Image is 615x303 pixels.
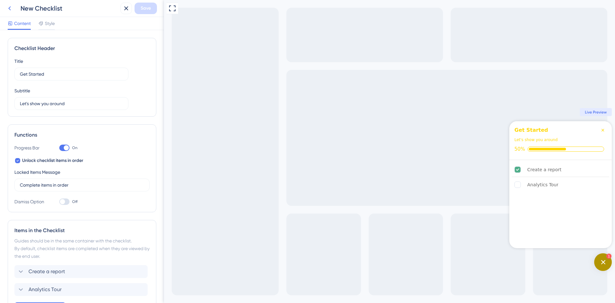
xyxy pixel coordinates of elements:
[345,121,448,248] div: Checklist Container
[141,4,151,12] span: Save
[14,57,23,65] div: Title
[14,144,46,152] div: Progress Bar
[14,227,150,234] div: Items in the Checklist
[421,110,443,115] span: Live Preview
[45,20,55,27] span: Style
[22,157,83,164] span: Unlock checklist items in order
[20,71,123,78] input: Header 1
[350,146,361,152] div: 50%
[20,100,123,107] input: Header 2
[363,166,398,173] div: Create a report
[29,268,65,275] span: Create a report
[14,45,150,52] div: Checklist Header
[348,178,445,192] div: Analytics Tour is incomplete.
[14,198,46,206] div: Dismiss Option
[20,4,118,13] div: New Checklist
[14,131,150,139] div: Functions
[430,253,448,271] div: Open Checklist, remaining modules: 1
[350,137,394,143] div: Let's show you around
[29,286,61,293] span: Analytics Tour
[20,181,144,189] input: Type the value
[442,254,448,259] div: 1
[135,3,157,14] button: Save
[348,163,445,177] div: Create a report is complete.
[14,168,60,176] div: Locked Items Message
[350,146,443,152] div: Checklist progress: 50%
[350,126,384,134] div: Get Started
[72,145,78,150] span: On
[14,20,31,27] span: Content
[72,199,78,204] span: Off
[435,126,443,134] div: Close Checklist
[363,181,394,189] div: Analytics Tour
[14,87,30,95] div: Subtitle
[345,160,448,249] div: Checklist items
[14,237,150,260] div: Guides should be in the same container with the checklist. By default, checklist items are comple...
